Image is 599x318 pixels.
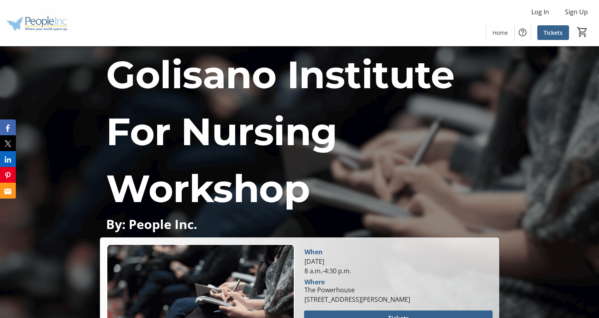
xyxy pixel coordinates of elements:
button: Cart [575,25,589,39]
span: Home [493,28,508,37]
button: Help [515,25,531,40]
button: Sign Up [559,6,594,18]
div: Where [304,279,324,285]
button: Log In [525,6,555,18]
div: [DATE] 8 a.m.-4:30 p.m. [304,257,492,276]
div: The Powerhouse [304,285,410,295]
a: Tickets [537,25,569,40]
span: Golisano Institute For Nursing Workshop [106,51,454,212]
span: Sign Up [565,7,588,17]
a: Home [486,25,514,40]
p: By: People Inc. [106,217,493,231]
div: [STREET_ADDRESS][PERSON_NAME] [304,295,410,304]
span: Log In [531,7,549,17]
img: People Inc.'s Logo [5,3,75,43]
span: Tickets [544,28,563,37]
div: When [304,247,322,257]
